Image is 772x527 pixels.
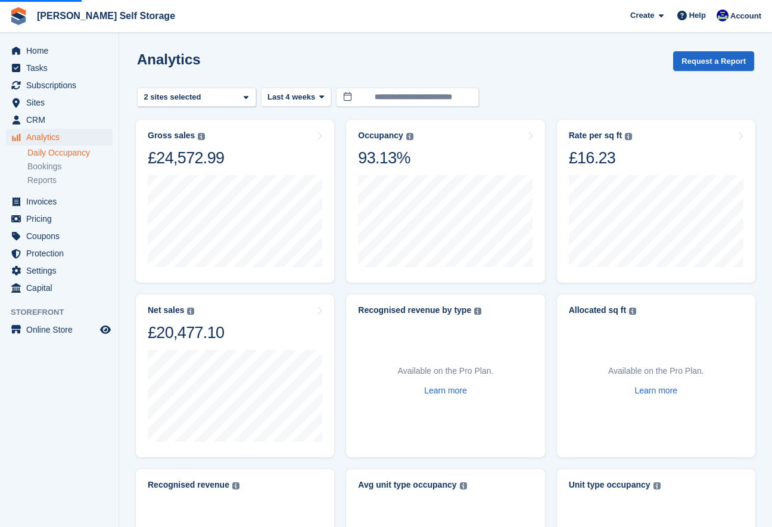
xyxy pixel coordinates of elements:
[148,480,229,490] div: Recognised revenue
[26,245,98,262] span: Protection
[26,321,98,338] span: Online Store
[569,305,626,315] div: Allocated sq ft
[32,6,180,26] a: [PERSON_NAME] Self Storage
[6,193,113,210] a: menu
[148,305,184,315] div: Net sales
[6,111,113,128] a: menu
[398,365,494,377] p: Available on the Pro Plan.
[98,323,113,337] a: Preview store
[358,131,403,141] div: Occupancy
[608,365,704,377] p: Available on the Pro Plan.
[26,42,98,59] span: Home
[629,308,636,315] img: icon-info-grey-7440780725fd019a000dd9b08b2336e03edf1995a4989e88bcd33f0948082b44.svg
[198,133,205,140] img: icon-info-grey-7440780725fd019a000dd9b08b2336e03edf1995a4989e88bcd33f0948082b44.svg
[137,51,201,67] h2: Analytics
[261,88,331,107] button: Last 4 weeks
[625,133,632,140] img: icon-info-grey-7440780725fd019a000dd9b08b2336e03edf1995a4989e88bcd33f0948082b44.svg
[424,385,467,397] a: Learn more
[27,175,113,186] a: Reports
[569,148,632,168] div: £16.23
[717,10,729,21] img: Justin Farthing
[27,147,113,159] a: Daily Occupancy
[26,210,98,227] span: Pricing
[267,91,315,103] span: Last 4 weeks
[27,161,113,172] a: Bookings
[6,129,113,145] a: menu
[630,10,654,21] span: Create
[653,482,661,489] img: icon-info-grey-7440780725fd019a000dd9b08b2336e03edf1995a4989e88bcd33f0948082b44.svg
[6,77,113,94] a: menu
[11,306,119,318] span: Storefront
[26,60,98,76] span: Tasks
[148,148,224,168] div: £24,572.99
[187,308,194,315] img: icon-info-grey-7440780725fd019a000dd9b08b2336e03edf1995a4989e88bcd33f0948082b44.svg
[474,308,481,315] img: icon-info-grey-7440780725fd019a000dd9b08b2336e03edf1995a4989e88bcd33f0948082b44.svg
[26,111,98,128] span: CRM
[6,94,113,111] a: menu
[358,480,456,490] div: Avg unit type occupancy
[10,7,27,25] img: stora-icon-8386f47178a22dfd0bd8f6a31ec36ba5ce8667c1dd55bd0f319d3a0aa187defe.svg
[730,10,761,22] span: Account
[26,94,98,111] span: Sites
[6,262,113,279] a: menu
[689,10,706,21] span: Help
[673,51,754,71] button: Request a Report
[26,228,98,244] span: Coupons
[26,129,98,145] span: Analytics
[26,77,98,94] span: Subscriptions
[148,131,195,141] div: Gross sales
[358,305,471,315] div: Recognised revenue by type
[635,385,678,397] a: Learn more
[6,42,113,59] a: menu
[460,482,467,489] img: icon-info-grey-7440780725fd019a000dd9b08b2336e03edf1995a4989e88bcd33f0948082b44.svg
[358,148,413,168] div: 93.13%
[6,210,113,227] a: menu
[148,323,224,343] div: £20,477.10
[6,321,113,338] a: menu
[6,280,113,296] a: menu
[26,280,98,296] span: Capital
[406,133,413,140] img: icon-info-grey-7440780725fd019a000dd9b08b2336e03edf1995a4989e88bcd33f0948082b44.svg
[6,228,113,244] a: menu
[6,245,113,262] a: menu
[26,193,98,210] span: Invoices
[26,262,98,279] span: Settings
[142,91,206,103] div: 2 sites selected
[232,482,239,489] img: icon-info-grey-7440780725fd019a000dd9b08b2336e03edf1995a4989e88bcd33f0948082b44.svg
[569,480,650,490] div: Unit type occupancy
[6,60,113,76] a: menu
[569,131,622,141] div: Rate per sq ft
